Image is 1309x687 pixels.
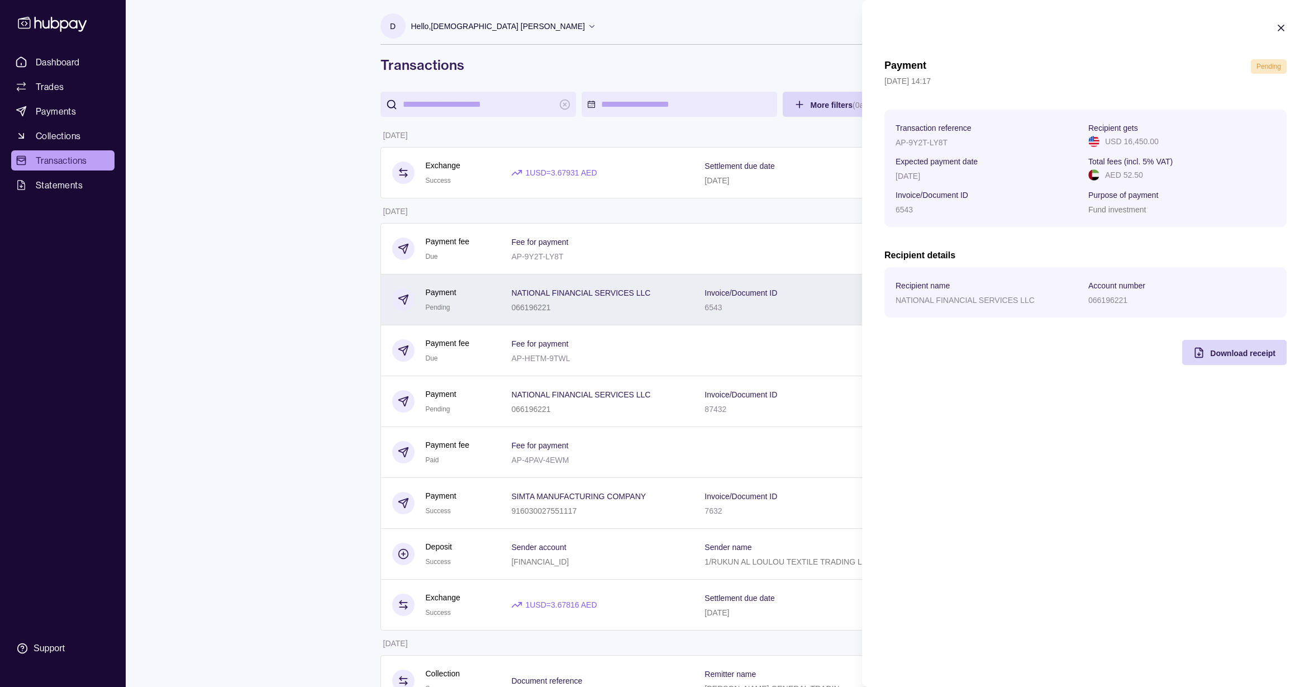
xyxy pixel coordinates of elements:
[896,138,948,147] p: AP-9Y2T-LY8T
[1105,169,1143,181] p: AED 52.50
[1088,157,1173,166] p: Total fees (incl. 5% VAT)
[1088,205,1146,214] p: Fund investment
[896,172,920,181] p: [DATE]
[1088,169,1099,181] img: ae
[896,281,950,290] p: Recipient name
[1088,296,1127,305] p: 066196221
[884,249,1287,262] h2: Recipient details
[1088,136,1099,147] img: us
[1088,281,1145,290] p: Account number
[884,59,926,74] h1: Payment
[896,296,1035,305] p: NATIONAL FINANCIAL SERVICES LLC
[1088,124,1138,132] p: Recipient gets
[896,205,913,214] p: 6543
[1088,191,1158,200] p: Purpose of payment
[896,124,972,132] p: Transaction reference
[1105,135,1159,148] p: USD 16,450.00
[1210,349,1275,358] span: Download receipt
[896,157,978,166] p: Expected payment date
[1182,340,1287,365] button: Download receipt
[896,191,968,200] p: Invoice/Document ID
[884,75,1287,87] p: [DATE] 14:17
[1256,63,1281,70] span: Pending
